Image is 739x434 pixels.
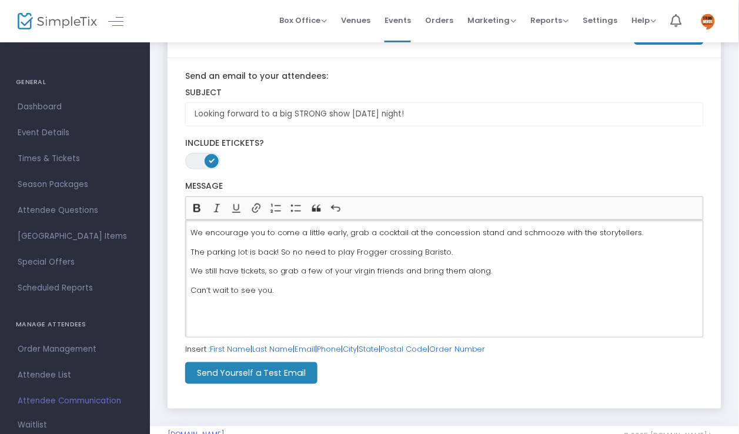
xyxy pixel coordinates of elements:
span: Scheduled Reports [18,281,132,296]
span: Times & Tickets [18,151,132,166]
span: Venues [341,5,370,35]
form: Insert : | | | | | | | [185,82,704,396]
span: Attendee List [18,368,132,383]
div: Editor toolbar [185,196,704,220]
span: Orders [425,5,453,35]
h4: GENERAL [16,71,134,94]
span: Settings [583,5,618,35]
span: Events [384,5,411,35]
span: Waitlist [18,419,47,431]
a: Last Name [252,343,293,355]
span: Event Details [18,125,132,141]
a: State [359,343,379,355]
label: Send an email to your attendees: [185,71,704,82]
a: First Name [210,343,250,355]
span: Marketing [467,15,517,26]
span: Reports [531,15,569,26]
a: City [343,343,357,355]
div: Rich Text Editor, main [185,220,704,338]
span: [GEOGRAPHIC_DATA] Items [18,229,132,244]
m-button: Send Yourself a Test Email [185,362,317,384]
h4: MANAGE ATTENDEES [16,313,134,336]
span: Dashboard [18,99,132,115]
span: Attendee Questions [18,203,132,218]
input: Enter Subject [185,102,704,126]
span: Attendee Communication [18,393,132,409]
span: Order Management [18,342,132,357]
p: The parking lot is back! So no need to play Frogger crossing Baristo. [190,246,698,258]
span: Help [632,15,657,26]
span: ON [209,158,215,163]
span: Season Packages [18,177,132,192]
a: Order Number [429,343,486,355]
a: Email [295,343,315,355]
p: We encourage you to come a little early, grab a cocktail at the concession stand and schmooze wit... [190,227,698,239]
label: Message [185,181,704,192]
span: Box Office [279,15,327,26]
a: Postal Code [380,343,427,355]
p: We still have tickets, so grab a few of your virgin friends and bring them along. [190,265,698,277]
span: Special Offers [18,255,132,270]
label: Include Etickets? [185,138,704,149]
label: Subject [185,88,704,98]
p: Can’t wait to see you. [190,285,698,296]
a: Phone [317,343,341,355]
